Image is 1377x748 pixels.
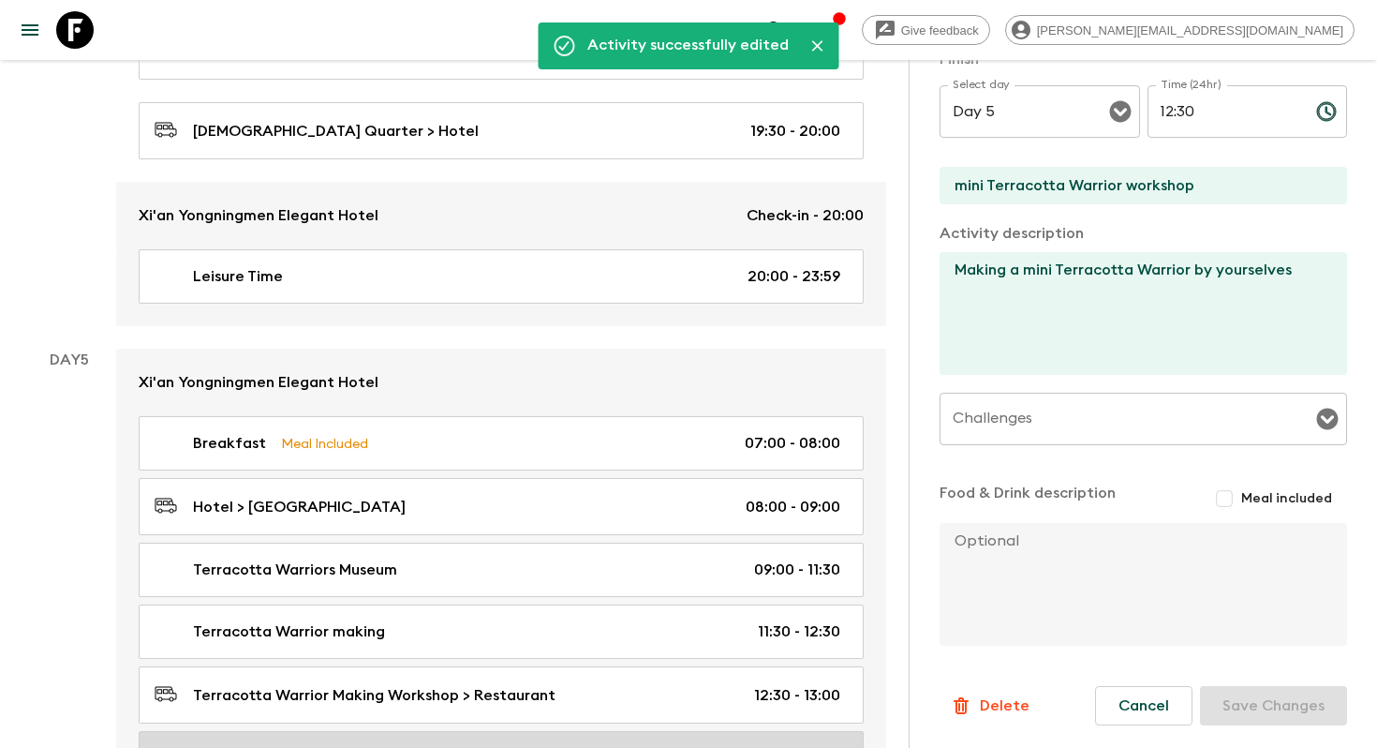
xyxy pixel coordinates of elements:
[139,249,864,304] a: Leisure Time20:00 - 23:59
[281,433,368,454] p: Meal Included
[139,605,864,659] a: Terracotta Warrior making11:30 - 12:30
[116,182,886,249] a: Xi'an Yongningmen Elegant HotelCheck-in - 20:00
[139,204,378,227] p: Xi'an Yongningmen Elegant Hotel
[754,684,840,707] p: 12:30 - 13:00
[757,11,794,49] button: search adventures
[139,666,864,724] a: Terracotta Warrior Making Workshop > Restaurant12:30 - 13:00
[758,621,840,643] p: 11:30 - 12:30
[940,252,1332,375] textarea: Making a mini Terracotta Warrior by yourselves
[940,482,1116,516] p: Food & Drink description
[193,621,385,643] p: Terracotta Warrior making
[1147,85,1301,138] input: hh:mm
[1095,686,1192,726] button: Cancel
[139,543,864,597] a: Terracotta Warriors Museum09:00 - 11:30
[891,23,989,37] span: Give feedback
[587,28,789,64] div: Activity successfully edited
[748,265,840,288] p: 20:00 - 23:59
[22,349,116,371] p: Day 5
[747,204,864,227] p: Check-in - 20:00
[745,432,840,455] p: 07:00 - 08:00
[1107,98,1133,125] button: Open
[193,432,266,455] p: Breakfast
[11,11,49,49] button: menu
[193,496,406,518] p: Hotel > [GEOGRAPHIC_DATA]
[1241,489,1332,508] span: Meal included
[1308,93,1345,130] button: Choose time, selected time is 12:30 PM
[193,684,555,707] p: Terracotta Warrior Making Workshop > Restaurant
[116,349,886,416] a: Xi'an Yongningmen Elegant Hotel
[1314,406,1340,432] button: Open
[746,496,840,518] p: 08:00 - 09:00
[139,416,864,471] a: BreakfastMeal Included07:00 - 08:00
[940,167,1332,204] input: End Location (leave blank if same as Start)
[139,478,864,535] a: Hotel > [GEOGRAPHIC_DATA]08:00 - 09:00
[940,222,1347,245] p: Activity description
[1161,77,1222,93] label: Time (24hr)
[750,120,840,142] p: 19:30 - 20:00
[139,371,378,394] p: Xi'an Yongningmen Elegant Hotel
[862,15,990,45] a: Give feedback
[754,559,840,581] p: 09:00 - 11:30
[139,102,864,159] a: [DEMOGRAPHIC_DATA] Quarter > Hotel19:30 - 20:00
[804,32,832,60] button: Close
[953,77,1010,93] label: Select day
[980,695,1029,717] p: Delete
[940,687,1040,725] button: Delete
[193,559,397,581] p: Terracotta Warriors Museum
[193,265,283,288] p: Leisure Time
[1005,15,1355,45] div: [PERSON_NAME][EMAIL_ADDRESS][DOMAIN_NAME]
[193,120,479,142] p: [DEMOGRAPHIC_DATA] Quarter > Hotel
[1027,23,1354,37] span: [PERSON_NAME][EMAIL_ADDRESS][DOMAIN_NAME]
